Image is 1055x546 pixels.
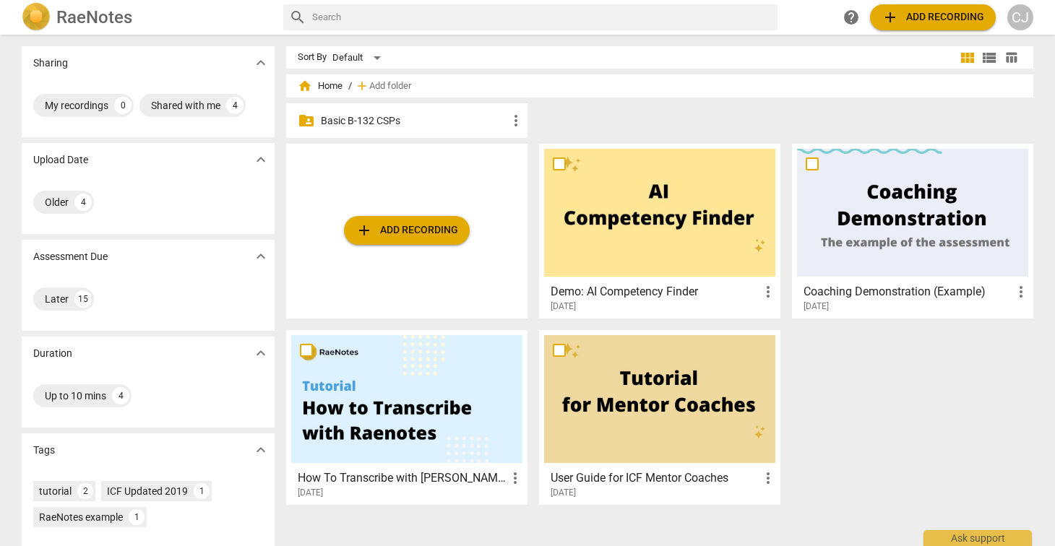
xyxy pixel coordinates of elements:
[252,54,270,71] span: expand_more
[369,81,411,92] span: Add folder
[507,112,525,129] span: more_vert
[250,52,272,74] button: Show more
[759,469,777,487] span: more_vert
[194,483,210,499] div: 1
[33,56,68,71] p: Sharing
[1012,283,1030,300] span: more_vert
[544,149,775,312] a: Demo: AI Competency Finder[DATE]
[252,344,270,362] span: expand_more
[348,81,352,92] span: /
[291,335,522,498] a: How To Transcribe with [PERSON_NAME][DATE]
[882,9,899,26] span: add
[114,97,132,114] div: 0
[355,79,369,93] span: add
[22,3,272,32] a: LogoRaeNotes
[332,46,386,69] div: Default
[321,113,507,129] p: Basic B-132 CSPs
[289,9,306,26] span: search
[312,6,772,29] input: Search
[39,510,123,524] div: RaeNotes example
[252,248,270,265] span: expand_more
[344,216,470,245] button: Upload
[551,300,576,313] span: [DATE]
[544,335,775,498] a: User Guide for ICF Mentor Coaches[DATE]
[551,487,576,499] span: [DATE]
[298,469,507,487] h3: How To Transcribe with RaeNotes
[45,195,69,209] div: Older
[923,530,1032,546] div: Ask support
[250,246,272,267] button: Show more
[45,98,108,113] div: My recordings
[981,49,998,66] span: view_list
[298,112,315,129] span: folder_shared
[1007,4,1033,30] button: CJ
[298,487,323,499] span: [DATE]
[957,47,978,69] button: Tile view
[252,441,270,459] span: expand_more
[298,52,327,63] div: Sort By
[797,149,1028,312] a: Coaching Demonstration (Example)[DATE]
[882,9,984,26] span: Add recording
[107,484,188,498] div: ICF Updated 2019
[551,469,759,487] h3: User Guide for ICF Mentor Coaches
[870,4,996,30] button: Upload
[1004,51,1018,64] span: table_chart
[551,283,759,300] h3: Demo: AI Competency Finder
[507,469,524,487] span: more_vert
[129,509,145,525] div: 1
[226,97,244,114] div: 4
[45,292,69,306] div: Later
[22,3,51,32] img: Logo
[77,483,93,499] div: 2
[356,222,458,239] span: Add recording
[39,484,72,498] div: tutorial
[33,443,55,458] p: Tags
[978,47,1000,69] button: List view
[151,98,220,113] div: Shared with me
[250,149,272,170] button: Show more
[1000,47,1022,69] button: Table view
[33,346,72,361] p: Duration
[56,7,132,27] h2: RaeNotes
[33,249,108,264] p: Assessment Due
[250,342,272,364] button: Show more
[74,290,92,308] div: 15
[298,79,343,93] span: Home
[838,4,864,30] a: Help
[804,283,1012,300] h3: Coaching Demonstration (Example)
[843,9,860,26] span: help
[74,194,92,211] div: 4
[959,49,976,66] span: view_module
[112,387,129,404] div: 4
[356,222,373,239] span: add
[298,79,312,93] span: home
[33,152,88,168] p: Upload Date
[804,300,829,313] span: [DATE]
[252,151,270,168] span: expand_more
[45,389,106,403] div: Up to 10 mins
[759,283,777,300] span: more_vert
[250,439,272,461] button: Show more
